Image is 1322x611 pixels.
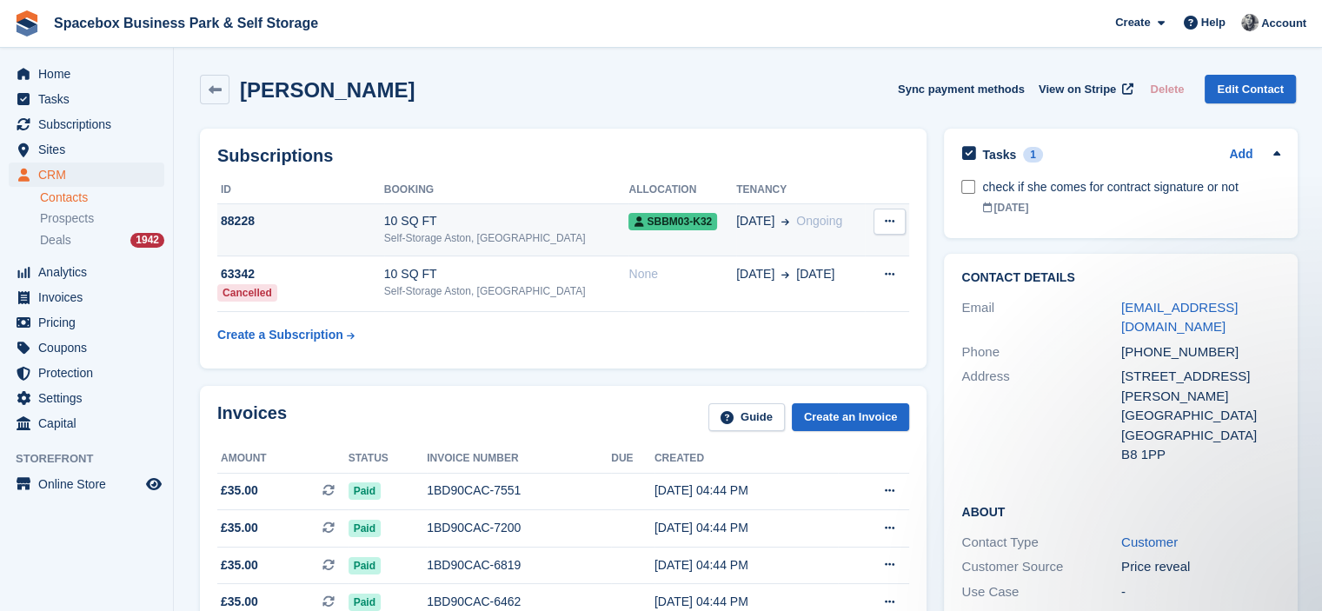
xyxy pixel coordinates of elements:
span: Create [1115,14,1150,31]
span: Ongoing [796,214,842,228]
h2: Subscriptions [217,146,909,166]
a: Customer [1121,535,1178,549]
span: Tasks [38,87,143,111]
div: Address [961,367,1121,465]
h2: [PERSON_NAME] [240,78,415,102]
h2: Tasks [982,147,1016,163]
span: Paid [349,557,381,574]
a: Preview store [143,474,164,495]
th: Allocation [628,176,736,204]
span: [DATE] [736,265,774,283]
button: Sync payment methods [898,75,1025,103]
th: Invoice number [427,445,611,473]
a: menu [9,310,164,335]
div: [DATE] 04:44 PM [654,593,838,611]
div: 10 SQ FT [384,265,629,283]
a: menu [9,112,164,136]
th: Due [611,445,654,473]
th: Created [654,445,838,473]
div: B8 1PP [1121,445,1281,465]
span: [DATE] [736,212,774,230]
th: Tenancy [736,176,865,204]
div: Contact Type [961,533,1121,553]
a: menu [9,285,164,309]
th: ID [217,176,384,204]
span: Sites [38,137,143,162]
a: Spacebox Business Park & Self Storage [47,9,325,37]
div: Phone [961,342,1121,362]
span: Paid [349,482,381,500]
div: Use Case [961,582,1121,602]
div: Self-Storage Aston, [GEOGRAPHIC_DATA] [384,230,629,246]
div: Create a Subscription [217,326,343,344]
a: menu [9,260,164,284]
div: 1942 [130,233,164,248]
span: [DATE] [796,265,834,283]
span: £35.00 [221,556,258,574]
span: Storefront [16,450,173,468]
button: Delete [1143,75,1191,103]
div: [STREET_ADDRESS][PERSON_NAME] [1121,367,1281,406]
span: Help [1201,14,1226,31]
span: £35.00 [221,593,258,611]
a: menu [9,87,164,111]
span: CRM [38,163,143,187]
a: View on Stripe [1032,75,1137,103]
div: 1BD90CAC-7551 [427,481,611,500]
a: Guide [708,403,785,432]
a: Prospects [40,209,164,228]
a: Add [1229,145,1252,165]
span: Pricing [38,310,143,335]
div: 88228 [217,212,384,230]
div: 1 [1023,147,1043,163]
div: 1BD90CAC-6819 [427,556,611,574]
span: Protection [38,361,143,385]
span: Subscriptions [38,112,143,136]
th: Amount [217,445,349,473]
h2: Contact Details [961,271,1280,285]
a: menu [9,137,164,162]
span: Coupons [38,335,143,360]
a: Contacts [40,189,164,206]
a: [EMAIL_ADDRESS][DOMAIN_NAME] [1121,300,1238,335]
div: [GEOGRAPHIC_DATA] [1121,406,1281,426]
h2: Invoices [217,403,287,432]
a: menu [9,411,164,435]
img: SUDIPTA VIRMANI [1241,14,1259,31]
a: menu [9,163,164,187]
span: Home [38,62,143,86]
th: Status [349,445,428,473]
span: Account [1261,15,1306,32]
div: None [628,265,736,283]
a: Create an Invoice [792,403,910,432]
a: menu [9,335,164,360]
span: Capital [38,411,143,435]
a: Deals 1942 [40,231,164,249]
a: Edit Contact [1205,75,1296,103]
span: Prospects [40,210,94,227]
a: menu [9,472,164,496]
a: Create a Subscription [217,319,355,351]
span: Analytics [38,260,143,284]
div: Cancelled [217,284,277,302]
div: 10 SQ FT [384,212,629,230]
a: menu [9,361,164,385]
div: 63342 [217,265,384,283]
div: check if she comes for contract signature or not [982,178,1280,196]
span: SBBM03-K32 [628,213,717,230]
div: [DATE] 04:44 PM [654,519,838,537]
div: [GEOGRAPHIC_DATA] [1121,426,1281,446]
div: 1BD90CAC-7200 [427,519,611,537]
span: £35.00 [221,481,258,500]
div: Email [961,298,1121,337]
span: Paid [349,594,381,611]
div: Price reveal [1121,557,1281,577]
h2: About [961,502,1280,520]
span: View on Stripe [1039,81,1116,98]
div: Self-Storage Aston, [GEOGRAPHIC_DATA] [384,283,629,299]
th: Booking [384,176,629,204]
span: Paid [349,520,381,537]
span: Invoices [38,285,143,309]
img: stora-icon-8386f47178a22dfd0bd8f6a31ec36ba5ce8667c1dd55bd0f319d3a0aa187defe.svg [14,10,40,37]
a: menu [9,62,164,86]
